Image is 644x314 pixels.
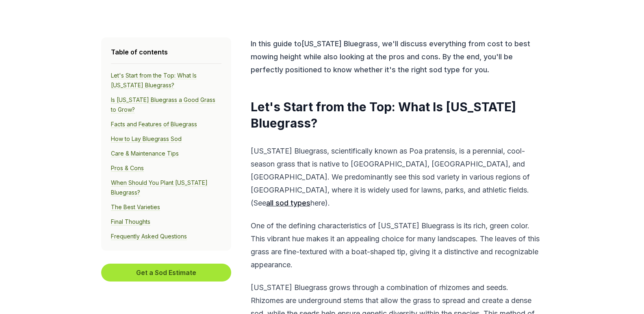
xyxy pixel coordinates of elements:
[111,179,208,196] a: When Should You Plant [US_STATE] Bluegrass?
[111,165,144,172] a: Pros & Cons
[111,204,160,211] a: The Best Varieties
[111,233,187,240] a: Frequently Asked Questions
[111,121,197,128] a: Facts and Features of Bluegrass
[251,219,541,271] p: One of the defining characteristics of [US_STATE] Bluegrass is its rich, green color. This vibran...
[266,199,310,207] a: all sod types
[251,145,541,210] p: [US_STATE] Bluegrass, scientifically known as Poa pratensis, is a perennial, cool-season grass th...
[111,96,215,113] a: Is [US_STATE] Bluegrass a Good Grass to Grow?
[111,47,221,57] h4: Table of contents
[251,37,541,76] p: In this guide to [US_STATE] Bluegrass , we'll discuss everything from cost to best mowing height ...
[101,264,231,282] button: Get a Sod Estimate
[111,218,150,225] a: Final Thoughts
[111,135,182,143] a: How to Lay Bluegrass Sod
[111,72,197,89] a: Let's Start from the Top: What Is [US_STATE] Bluegrass?
[251,99,541,132] h2: Let's Start from the Top: What Is [US_STATE] Bluegrass?
[111,150,179,157] a: Care & Maintenance Tips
